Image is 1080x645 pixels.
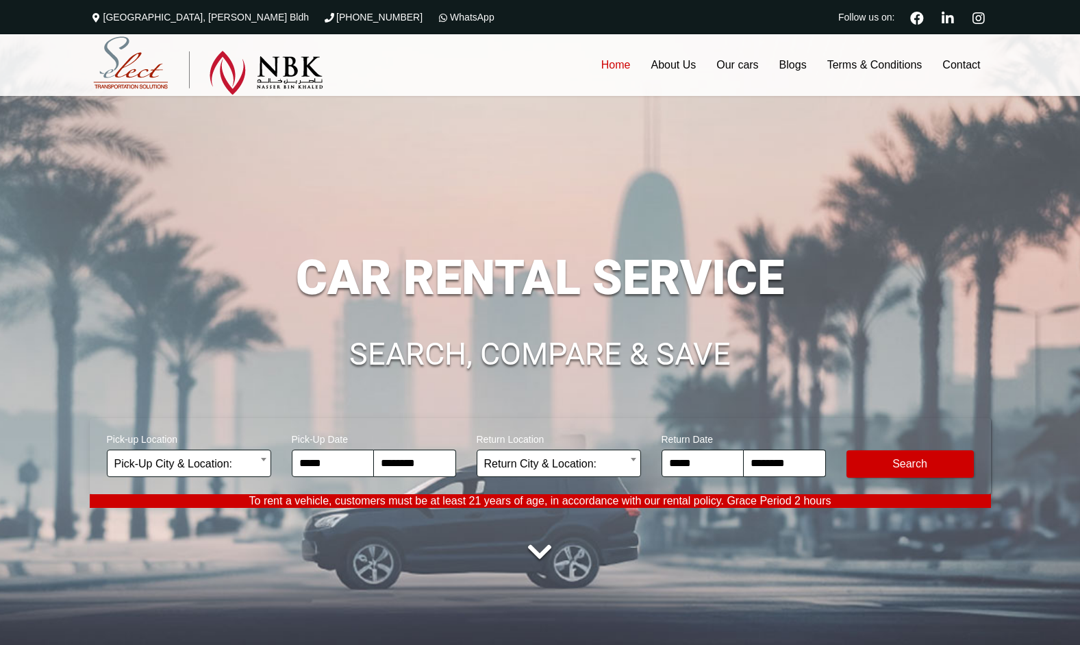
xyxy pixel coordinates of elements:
a: Instagram [967,10,991,25]
a: [PHONE_NUMBER] [323,12,423,23]
h1: CAR RENTAL SERVICE [90,254,991,302]
span: Pick-Up City & Location: [114,450,264,478]
a: About Us [640,34,706,96]
a: Linkedin [936,10,960,25]
a: Our cars [706,34,768,96]
p: To rent a vehicle, customers must be at least 21 years of age, in accordance with our rental poli... [90,494,991,508]
button: Modify Search [846,450,974,478]
span: Pick-Up City & Location: [107,450,271,477]
a: Terms & Conditions [817,34,933,96]
h1: SEARCH, COMPARE & SAVE [90,339,991,370]
span: Return Date [662,425,826,450]
a: WhatsApp [436,12,494,23]
a: Home [591,34,641,96]
a: Contact [932,34,990,96]
span: Return City & Location: [477,450,641,477]
span: Return City & Location: [484,450,633,478]
img: Select Rent a Car [93,36,323,95]
a: Blogs [769,34,817,96]
span: Return Location [477,425,641,450]
span: Pick-Up Date [292,425,456,450]
span: Pick-up Location [107,425,271,450]
a: Facebook [905,10,929,25]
